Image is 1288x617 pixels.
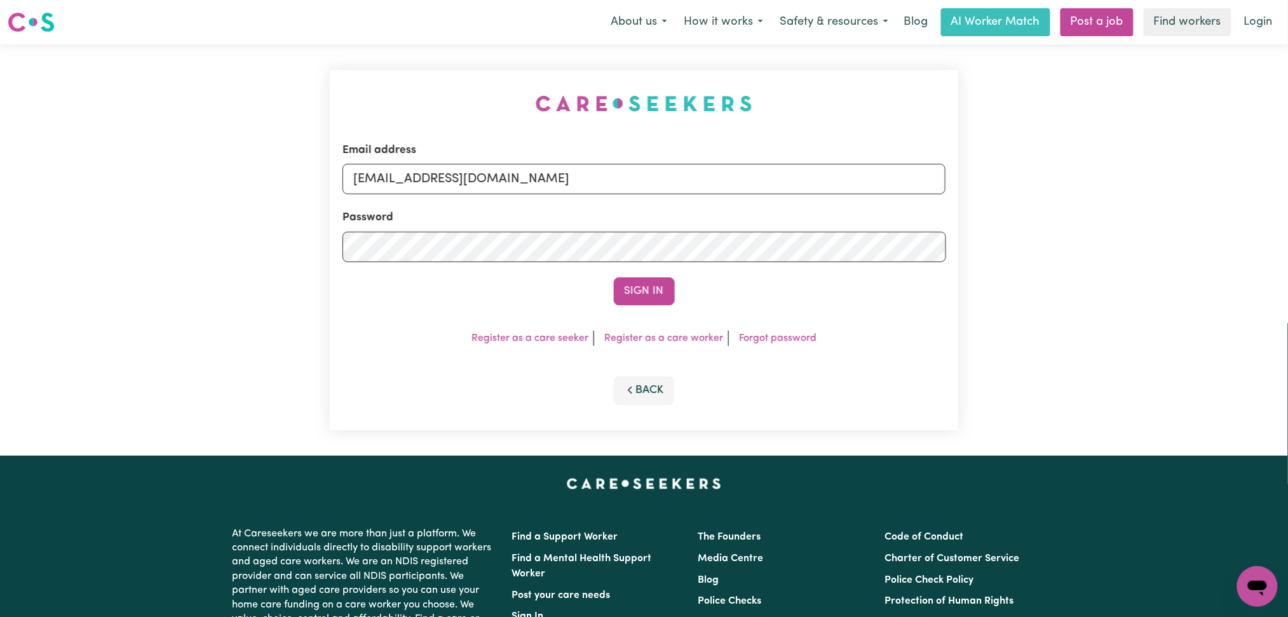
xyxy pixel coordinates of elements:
a: AI Worker Match [941,8,1050,36]
a: Forgot password [739,333,817,343]
a: Media Centre [698,554,764,564]
a: Find workers [1144,8,1231,36]
button: How it works [675,9,771,36]
a: Protection of Human Rights [885,596,1013,606]
label: Password [342,209,393,226]
a: Login [1237,8,1280,36]
a: Post a job [1061,8,1134,36]
a: Post your care needs [512,590,611,600]
a: Charter of Customer Service [885,554,1019,564]
button: About us [602,9,675,36]
iframe: Button to launch messaging window [1237,566,1278,607]
a: Code of Conduct [885,532,963,542]
a: Register as a care seeker [471,333,588,343]
a: Careseekers home page [567,479,721,489]
label: Email address [342,142,416,159]
a: Blog [897,8,936,36]
input: Email address [342,164,946,194]
a: Police Checks [698,596,762,606]
button: Safety & resources [771,9,897,36]
a: Blog [698,575,719,585]
img: Careseekers logo [8,11,55,34]
a: Find a Support Worker [512,532,618,542]
button: Sign In [614,277,675,305]
a: Careseekers logo [8,8,55,37]
a: Register as a care worker [604,333,723,343]
a: Police Check Policy [885,575,973,585]
a: Find a Mental Health Support Worker [512,554,652,579]
a: The Founders [698,532,761,542]
button: Back [614,376,675,404]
